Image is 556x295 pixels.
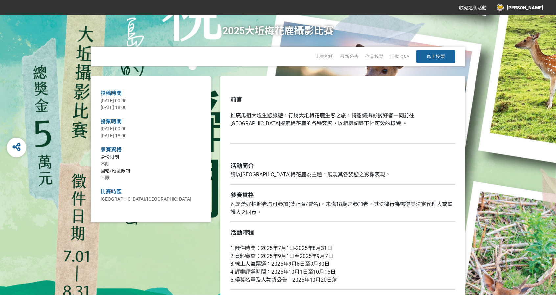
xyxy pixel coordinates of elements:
[230,192,254,198] strong: 參賽資格
[230,245,332,251] span: 1.徵件時間：2025年7月1日-2025年8月31日
[101,90,122,96] span: 投稿時間
[101,161,110,167] span: 不限
[459,5,487,10] span: 收藏這個活動
[230,269,336,275] span: 4.評審評選時間：2025年10月1日至10月15日
[101,189,122,195] span: 比賽時區
[101,98,127,103] span: [DATE] 00:00
[340,54,359,59] a: 最新公告
[315,54,334,59] a: 比賽說明
[101,154,119,160] span: 身份限制
[230,201,452,215] span: 凡是愛好拍照者均可參加(禁止匿/冒名)，未滿18歲之參加者，其法律行為需得其法定代理人或監護人之同意。
[101,126,127,131] span: [DATE] 00:00
[230,162,254,169] strong: 活動簡介
[230,112,414,126] span: 推廣馬祖大坵生態旅遊，行銷大坵梅花鹿生態之旅，特邀請攝影愛好者一同前往[GEOGRAPHIC_DATA]探索梅花鹿的各種姿態，以相機記錄下牠可愛的樣貌
[230,171,390,178] span: 請以[GEOGRAPHIC_DATA]梅花鹿為主題，展現其各姿態之影像表現。
[101,168,130,173] span: 國籍/地區限制
[101,175,110,180] span: 不限
[101,147,122,153] span: 參賽資格
[416,50,455,63] button: 馬上投票
[101,118,122,125] span: 投票時間
[427,54,445,59] span: 馬上投票
[390,54,409,59] a: 活動 Q&A
[230,96,242,103] strong: 前言
[230,253,333,259] span: 2.資料審查：2025年9月1日至2025年9月7日
[101,133,127,138] span: [DATE] 18:00
[101,196,191,202] span: [GEOGRAPHIC_DATA]/[GEOGRAPHIC_DATA]
[230,277,337,283] span: 5.得獎名單及人氣獎公告：2025年10月20日前
[402,120,407,126] span: 。
[230,261,330,267] span: 3.線上人氣票選：2025年9月8日至9月30日
[222,15,334,47] h1: 2025大坵梅花鹿攝影比賽
[230,229,254,236] strong: 活動時程
[365,54,383,59] a: 作品投票
[101,105,127,110] span: [DATE] 18:00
